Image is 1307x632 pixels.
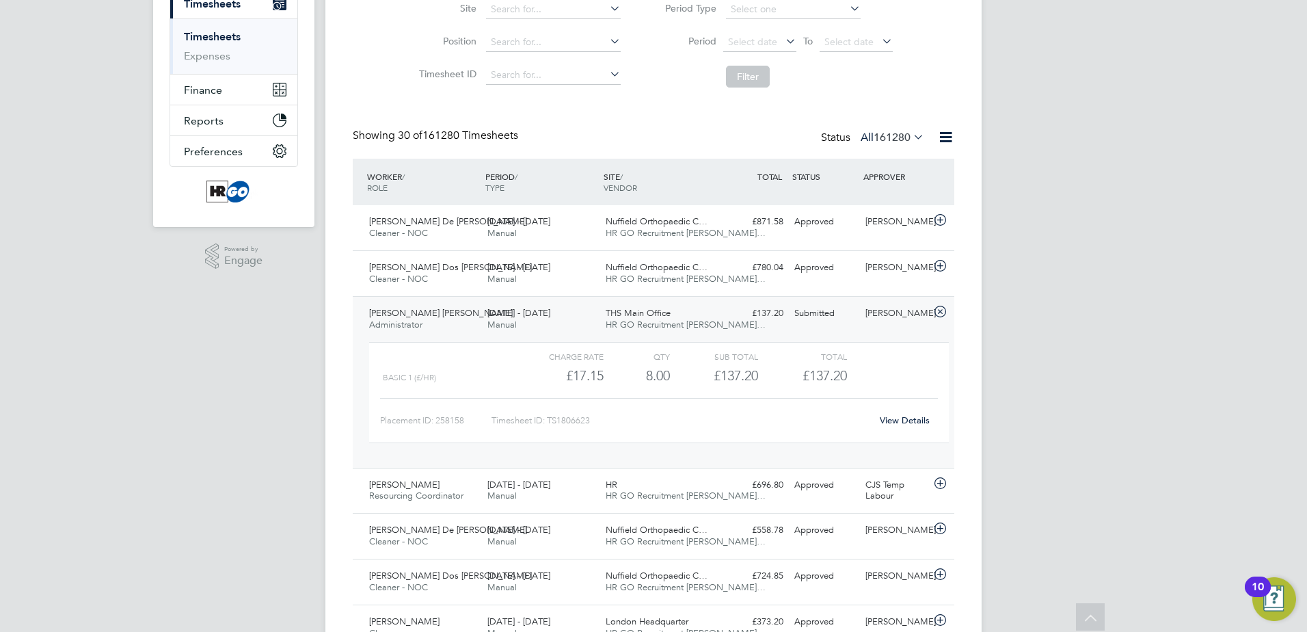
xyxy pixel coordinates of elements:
[860,164,931,189] div: APPROVER
[718,302,789,325] div: £137.20
[604,365,670,387] div: 8.00
[487,307,550,319] span: [DATE] - [DATE]
[606,616,688,627] span: London Headquarter
[369,227,428,239] span: Cleaner - NOC
[170,136,297,166] button: Preferences
[487,524,550,536] span: [DATE] - [DATE]
[606,227,766,239] span: HR GO Recruitment [PERSON_NAME]…
[353,129,521,143] div: Showing
[726,66,770,88] button: Filter
[486,66,621,85] input: Search for...
[482,164,600,200] div: PERIOD
[369,307,513,319] span: [PERSON_NAME] [PERSON_NAME]
[369,616,440,627] span: [PERSON_NAME]
[718,565,789,588] div: £724.85
[860,519,931,542] div: [PERSON_NAME]
[515,171,517,182] span: /
[515,365,604,387] div: £17.15
[402,171,405,182] span: /
[1252,577,1296,621] button: Open Resource Center, 10 new notifications
[604,182,637,193] span: VENDOR
[1252,587,1264,605] div: 10
[860,302,931,325] div: [PERSON_NAME]
[606,307,671,319] span: THS Main Office
[364,164,482,200] div: WORKER
[718,474,789,497] div: £696.80
[415,68,476,80] label: Timesheet ID
[789,519,860,542] div: Approved
[487,490,517,501] span: Manual
[184,49,230,62] a: Expenses
[369,536,428,547] span: Cleaner - NOC
[718,519,789,542] div: £558.78
[821,129,927,148] div: Status
[487,616,550,627] span: [DATE] - [DATE]
[369,570,532,581] span: [PERSON_NAME] Dos [PERSON_NAME]
[369,490,463,501] span: Resourcing Coordinator
[487,581,517,593] span: Manual
[789,256,860,279] div: Approved
[415,35,476,47] label: Position
[170,75,297,105] button: Finance
[860,474,931,508] div: CJS Temp Labour
[606,570,708,581] span: Nuffield Orthopaedic C…
[205,243,263,269] a: Powered byEngage
[789,211,860,233] div: Approved
[184,83,222,96] span: Finance
[369,524,527,536] span: [PERSON_NAME] De [PERSON_NAME]
[606,536,766,547] span: HR GO Recruitment [PERSON_NAME]…
[620,171,623,182] span: /
[606,319,766,330] span: HR GO Recruitment [PERSON_NAME]…
[606,524,708,536] span: Nuffield Orthopaedic C…
[369,273,428,285] span: Cleaner - NOC
[670,365,758,387] div: £137.20
[170,18,297,74] div: Timesheets
[600,164,718,200] div: SITE
[718,211,789,233] div: £871.58
[491,410,871,432] div: Timesheet ID: TS1806623
[789,302,860,325] div: Submitted
[184,114,224,127] span: Reports
[860,565,931,588] div: [PERSON_NAME]
[487,536,517,547] span: Manual
[758,348,846,365] div: Total
[369,261,532,273] span: [PERSON_NAME] Dos [PERSON_NAME]
[487,227,517,239] span: Manual
[398,129,518,142] span: 161280 Timesheets
[803,367,847,384] span: £137.20
[224,243,262,255] span: Powered by
[369,215,527,227] span: [PERSON_NAME] De [PERSON_NAME]
[757,171,782,182] span: TOTAL
[606,490,766,501] span: HR GO Recruitment [PERSON_NAME]…
[369,319,422,330] span: Administrator
[487,319,517,330] span: Manual
[860,211,931,233] div: [PERSON_NAME]
[380,410,491,432] div: Placement ID: 258158
[369,479,440,490] span: [PERSON_NAME]
[398,129,422,142] span: 30 of
[824,36,874,48] span: Select date
[799,32,817,50] span: To
[487,215,550,227] span: [DATE] - [DATE]
[606,261,708,273] span: Nuffield Orthopaedic C…
[487,273,517,285] span: Manual
[515,348,604,365] div: Charge rate
[487,261,550,273] span: [DATE] - [DATE]
[880,414,930,426] a: View Details
[383,373,436,382] span: Basic 1 (£/HR)
[789,164,860,189] div: STATUS
[487,479,550,490] span: [DATE] - [DATE]
[369,581,428,593] span: Cleaner - NOC
[604,348,670,365] div: QTY
[606,273,766,285] span: HR GO Recruitment [PERSON_NAME]…
[170,105,297,135] button: Reports
[486,33,621,52] input: Search for...
[606,479,617,490] span: HR
[606,581,766,593] span: HR GO Recruitment [PERSON_NAME]…
[860,256,931,279] div: [PERSON_NAME]
[861,131,924,144] label: All
[789,474,860,497] div: Approved
[655,35,716,47] label: Period
[184,145,243,158] span: Preferences
[655,2,716,14] label: Period Type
